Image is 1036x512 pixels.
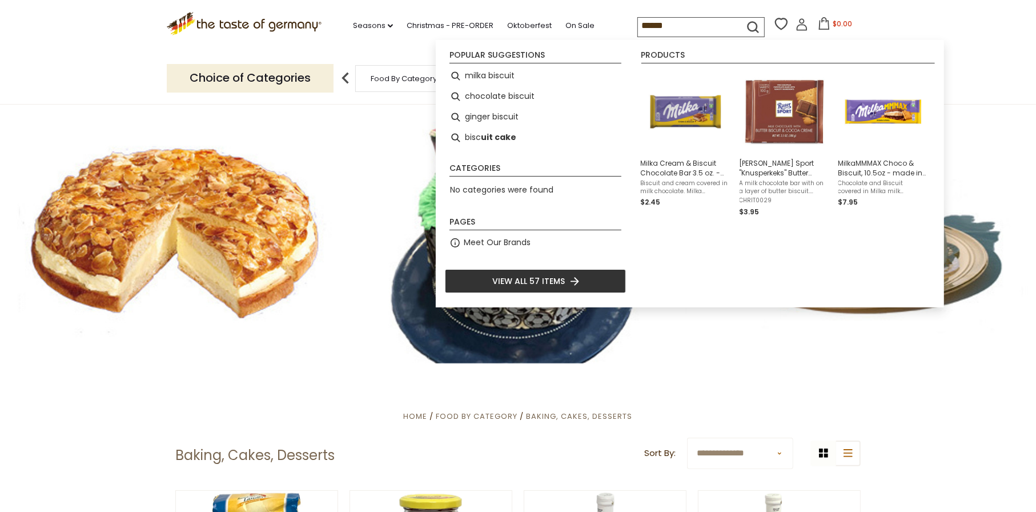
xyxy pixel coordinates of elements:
span: CHRIT0029 [740,197,829,205]
span: View all 57 items [492,275,565,287]
li: Meet Our Brands [445,233,626,253]
li: Pages [449,218,621,230]
span: [PERSON_NAME] Sport "Knusperkeks" Butter Biscuit & Cocoa Creme Chocolate, 3.5 oz. [740,158,829,178]
b: uit cake [481,131,516,144]
p: Choice of Categories [167,64,334,92]
li: Popular suggestions [449,51,621,63]
li: milka biscuit [445,66,626,86]
a: Baking, Cakes, Desserts [527,411,633,422]
img: Milka Creme & Biscuit [644,70,727,153]
div: Instant Search Results [436,40,944,307]
a: Seasons [353,19,393,32]
a: On Sale [565,19,595,32]
li: Products [641,51,935,63]
span: Biscuit and cream covered in milk chocolate. Milka chocolates originated in [GEOGRAPHIC_DATA] in ... [641,179,730,195]
a: Oktoberfest [507,19,552,32]
a: Christmas - PRE-ORDER [407,19,493,32]
a: Home [403,411,427,422]
li: Categories [449,164,621,177]
a: MilkaMMMAX Choco & BiscuitMilkaMMMAX Choco & Biscuit, 10.5oz - made in [GEOGRAPHIC_DATA]Chocolate... [838,70,928,218]
a: Food By Category [371,74,437,83]
span: $7.95 [838,197,858,207]
span: No categories were found [450,184,553,195]
a: Meet Our Brands [464,236,531,249]
li: ginger biscuit [445,107,626,127]
a: Milka Creme & BiscuitMilka Cream & Biscuit Chocolate Bar 3.5 oz. - made in [GEOGRAPHIC_DATA]Biscu... [641,70,730,218]
label: Sort By: [644,446,676,461]
li: biscuit cake [445,127,626,148]
span: $2.45 [641,197,661,207]
li: chocolate biscuit [445,86,626,107]
li: Ritter Sport "Knusperkeks" Butter Biscuit & Cocoa Creme Chocolate, 3.5 oz. [735,66,834,222]
span: MilkaMMMAX Choco & Biscuit, 10.5oz - made in [GEOGRAPHIC_DATA] [838,158,928,178]
span: $0.00 [833,19,852,29]
li: View all 57 items [445,269,626,293]
img: previous arrow [334,67,357,90]
li: Milka Cream & Biscuit Chocolate Bar 3.5 oz. - made in Germany [636,66,735,222]
span: $3.95 [740,207,760,217]
span: Chocolate and Biscuit covered in Milka milk chocolate. Milka chocolates originated in [GEOGRAPHIC... [838,179,928,195]
li: MilkaMMMAX Choco & Biscuit, 10.5oz - made in Austria [834,66,933,222]
a: Food By Category [436,411,517,422]
span: A milk chocolate bar with on a layer of butter biscuit. Certified kosher. The uniquely square cho... [740,179,829,195]
button: $0.00 [810,17,859,34]
h1: Baking, Cakes, Desserts [175,447,335,464]
img: MilkaMMMAX Choco & Biscuit [842,70,925,153]
a: [PERSON_NAME] Sport "Knusperkeks" Butter Biscuit & Cocoa Creme Chocolate, 3.5 oz.A milk chocolate... [740,70,829,218]
span: Milka Cream & Biscuit Chocolate Bar 3.5 oz. - made in [GEOGRAPHIC_DATA] [641,158,730,178]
